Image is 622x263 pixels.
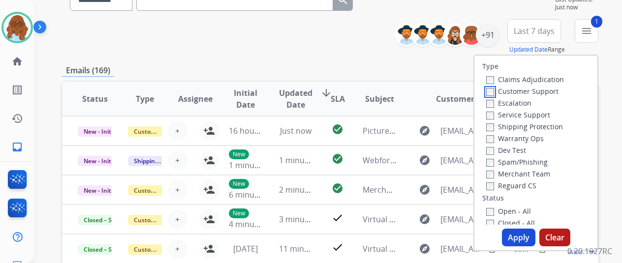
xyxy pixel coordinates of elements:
[280,125,311,136] span: Just now
[279,243,336,254] span: 11 minutes ago
[128,244,192,255] span: Customer Support
[486,123,494,131] input: Shipping Protection
[363,214,450,225] span: Virtual Card - Follow Up
[591,16,602,28] span: 1
[486,134,544,143] label: Warranty Ops
[486,100,494,108] input: Escalation
[539,229,570,246] button: Clear
[419,154,431,166] mat-icon: explore
[365,93,394,105] span: Subject
[175,213,180,225] span: +
[11,84,23,96] mat-icon: list_alt
[440,243,481,255] span: [EMAIL_ADDRESS][DOMAIN_NAME]
[229,189,281,200] span: 6 minutes ago
[178,93,213,105] span: Assignee
[575,19,598,43] button: 1
[229,160,278,171] span: 1 minute ago
[279,184,332,195] span: 2 minutes ago
[581,25,592,37] mat-icon: menu
[175,184,180,196] span: +
[168,121,187,141] button: +
[332,212,343,224] mat-icon: check
[486,75,564,84] label: Claims Adjudication
[486,110,550,119] label: Service Support
[486,98,531,108] label: Escalation
[332,182,343,194] mat-icon: check_circle
[279,87,312,111] span: Updated Date
[229,149,249,159] p: New
[567,245,612,257] p: 0.20.1027RC
[78,185,124,196] span: New - Initial
[555,3,598,11] span: Just now
[419,213,431,225] mat-icon: explore
[128,126,192,137] span: Customer Support
[279,214,332,225] span: 3 minutes ago
[168,150,187,170] button: +
[509,46,548,54] button: Updated Date
[203,125,215,137] mat-icon: person_add
[486,218,535,228] label: Closed - All
[320,87,332,99] mat-icon: arrow_downward
[507,19,561,43] button: Last 7 days
[419,125,431,137] mat-icon: explore
[203,243,215,255] mat-icon: person_add
[436,93,474,105] span: Customer
[440,184,481,196] span: [EMAIL_ADDRESS][DOMAIN_NAME]
[482,193,504,203] label: Status
[332,123,343,135] mat-icon: check_circle
[486,146,526,155] label: Dev Test
[128,215,192,225] span: Customer Support
[168,239,187,259] button: +
[229,87,263,111] span: Initial Date
[78,215,132,225] span: Closed – Solved
[332,153,343,165] mat-icon: check_circle
[419,243,431,255] mat-icon: explore
[363,125,459,136] span: Pictures of damage to rim
[78,126,124,137] span: New - Initial
[128,156,195,166] span: Shipping Protection
[363,243,448,254] span: Virtual Card Assistance
[363,155,586,166] span: Webform from [EMAIL_ADDRESS][DOMAIN_NAME] on [DATE]
[486,112,494,119] input: Service Support
[486,147,494,155] input: Dev Test
[229,219,281,230] span: 4 minutes ago
[203,154,215,166] mat-icon: person_add
[203,213,215,225] mat-icon: person_add
[128,185,192,196] span: Customer Support
[78,244,132,255] span: Closed – Solved
[440,125,481,137] span: [EMAIL_ADDRESS][DOMAIN_NAME]
[486,206,531,216] label: Open - All
[175,243,180,255] span: +
[486,76,494,84] input: Claims Adjudication
[82,93,108,105] span: Status
[476,23,499,47] div: +91
[175,154,180,166] span: +
[486,88,494,96] input: Customer Support
[486,159,494,167] input: Spam/Phishing
[62,64,114,77] p: Emails (169)
[486,220,494,228] input: Closed - All
[233,243,258,254] span: [DATE]
[11,113,23,124] mat-icon: history
[486,135,494,143] input: Warranty Ops
[482,61,498,71] label: Type
[11,141,23,153] mat-icon: inbox
[229,125,278,136] span: 16 hours ago
[502,229,535,246] button: Apply
[279,155,328,166] span: 1 minute ago
[11,56,23,67] mat-icon: home
[136,93,154,105] span: Type
[486,182,494,190] input: Reguard CS
[486,157,548,167] label: Spam/Phishing
[332,241,343,253] mat-icon: check
[229,179,249,189] p: New
[229,208,249,218] p: New
[168,209,187,229] button: +
[486,122,563,131] label: Shipping Protection
[514,29,555,33] span: Last 7 days
[486,171,494,178] input: Merchant Team
[509,45,565,54] span: Range
[419,184,431,196] mat-icon: explore
[486,181,536,190] label: Reguard CS
[486,169,550,178] label: Merchant Team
